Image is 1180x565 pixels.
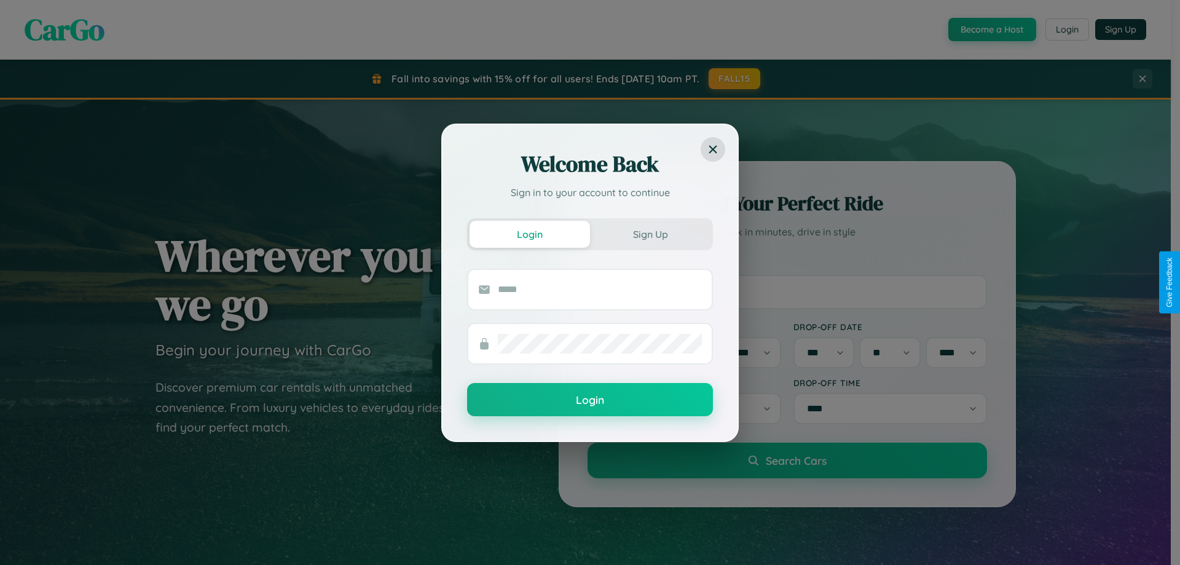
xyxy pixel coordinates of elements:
h2: Welcome Back [467,149,713,179]
button: Sign Up [590,221,710,248]
p: Sign in to your account to continue [467,185,713,200]
button: Login [467,383,713,416]
div: Give Feedback [1165,258,1174,307]
button: Login [470,221,590,248]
